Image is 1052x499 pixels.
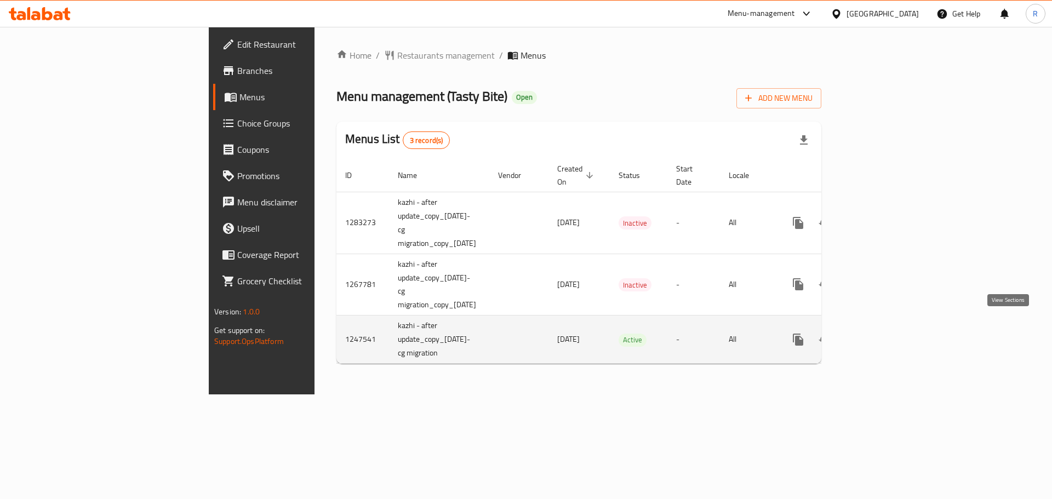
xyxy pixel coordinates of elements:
button: Change Status [811,210,838,236]
span: Menu disclaimer [237,196,376,209]
a: Grocery Checklist [213,268,385,294]
span: [DATE] [557,277,580,291]
span: Branches [237,64,376,77]
td: kazhi - after update_copy_[DATE]-cg migration_copy_[DATE] [389,254,489,316]
a: Coupons [213,136,385,163]
span: ID [345,169,366,182]
td: kazhi - after update_copy_[DATE]-cg migration_copy_[DATE] [389,192,489,254]
h2: Menus List [345,131,450,149]
button: more [785,271,811,297]
div: Menu-management [728,7,795,20]
span: Open [512,93,537,102]
span: Get support on: [214,323,265,337]
a: Menu disclaimer [213,189,385,215]
button: Add New Menu [736,88,821,108]
span: Menus [239,90,376,104]
span: Coupons [237,143,376,156]
span: Active [619,334,647,346]
span: Version: [214,305,241,319]
span: Menus [521,49,546,62]
span: Grocery Checklist [237,274,376,288]
a: Choice Groups [213,110,385,136]
nav: breadcrumb [336,49,821,62]
div: Active [619,334,647,347]
span: 1.0.0 [243,305,260,319]
table: enhanced table [336,159,899,364]
span: Name [398,169,431,182]
span: [DATE] [557,332,580,346]
a: Menus [213,84,385,110]
span: Edit Restaurant [237,38,376,51]
td: - [667,316,720,364]
div: [GEOGRAPHIC_DATA] [847,8,919,20]
div: Inactive [619,278,651,291]
span: Locale [729,169,763,182]
a: Coverage Report [213,242,385,268]
span: [DATE] [557,215,580,230]
button: Change Status [811,271,838,297]
span: Menu management ( Tasty Bite ) [336,84,507,108]
td: - [667,192,720,254]
div: Total records count [403,131,450,149]
li: / [499,49,503,62]
a: Support.OpsPlatform [214,334,284,348]
span: R [1033,8,1038,20]
td: All [720,254,776,316]
div: Export file [791,127,817,153]
td: All [720,192,776,254]
span: Promotions [237,169,376,182]
a: Edit Restaurant [213,31,385,58]
span: Start Date [676,162,707,188]
button: Change Status [811,326,838,353]
a: Promotions [213,163,385,189]
div: Inactive [619,216,651,230]
td: All [720,316,776,364]
span: 3 record(s) [403,135,450,146]
a: Branches [213,58,385,84]
span: Choice Groups [237,117,376,130]
span: Created On [557,162,597,188]
span: Upsell [237,222,376,235]
button: more [785,210,811,236]
div: Open [512,91,537,104]
th: Actions [776,159,899,192]
td: - [667,254,720,316]
span: Add New Menu [745,91,813,105]
span: Coverage Report [237,248,376,261]
button: more [785,326,811,353]
span: Status [619,169,654,182]
span: Restaurants management [397,49,495,62]
span: Inactive [619,279,651,291]
a: Upsell [213,215,385,242]
a: Restaurants management [384,49,495,62]
span: Inactive [619,217,651,230]
td: kazhi - after update_copy_[DATE]-cg migration [389,316,489,364]
span: Vendor [498,169,535,182]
